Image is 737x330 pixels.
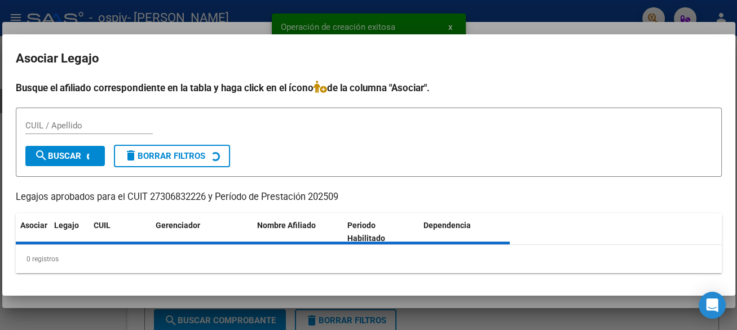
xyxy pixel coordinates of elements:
datatable-header-cell: Gerenciador [151,213,253,251]
datatable-header-cell: Periodo Habilitado [343,213,419,251]
span: Buscar [34,151,81,161]
span: Borrar Filtros [124,151,205,161]
span: Dependencia [423,221,471,230]
h4: Busque el afiliado correspondiente en la tabla y haga click en el ícono de la columna "Asociar". [16,81,722,95]
span: Asociar [20,221,47,230]
span: Periodo Habilitado [347,221,385,243]
div: 0 registros [16,245,722,273]
datatable-header-cell: CUIL [89,213,151,251]
h2: Asociar Legajo [16,48,722,69]
div: Open Intercom Messenger [699,292,726,319]
datatable-header-cell: Legajo [50,213,89,251]
mat-icon: search [34,149,48,162]
span: Gerenciador [156,221,200,230]
button: Borrar Filtros [114,145,230,167]
p: Legajos aprobados para el CUIT 27306832226 y Período de Prestación 202509 [16,190,722,204]
mat-icon: delete [124,149,138,162]
datatable-header-cell: Nombre Afiliado [253,213,343,251]
datatable-header-cell: Asociar [16,213,50,251]
datatable-header-cell: Dependencia [419,213,510,251]
span: CUIL [94,221,111,230]
button: Buscar [25,146,105,166]
span: Nombre Afiliado [257,221,316,230]
span: Legajo [54,221,79,230]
